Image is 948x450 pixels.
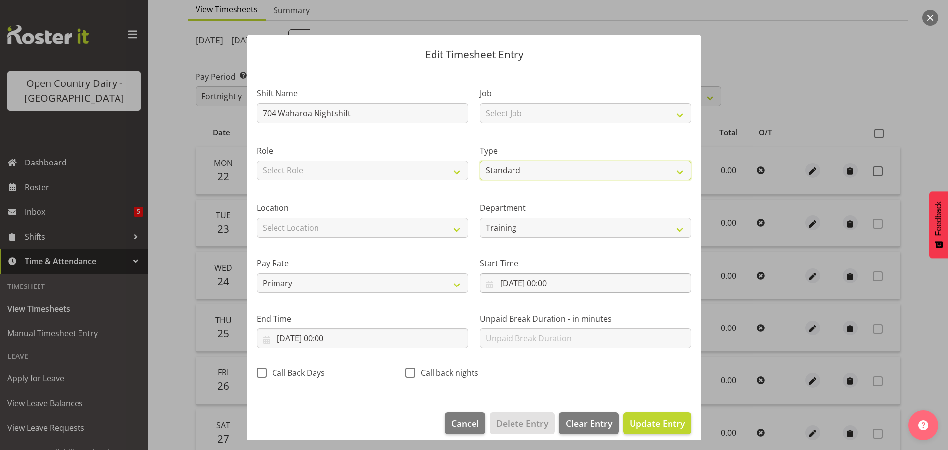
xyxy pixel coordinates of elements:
label: Role [257,145,468,157]
input: Click to select... [257,328,468,348]
span: Cancel [451,417,479,430]
button: Feedback - Show survey [929,191,948,258]
span: Feedback [934,201,943,236]
span: Call Back Days [267,368,325,378]
label: Job [480,87,691,99]
span: Delete Entry [496,417,548,430]
label: End Time [257,313,468,325]
span: Update Entry [630,417,685,429]
label: Location [257,202,468,214]
label: Department [480,202,691,214]
input: Unpaid Break Duration [480,328,691,348]
span: Clear Entry [566,417,612,430]
label: Shift Name [257,87,468,99]
input: Shift Name [257,103,468,123]
button: Clear Entry [559,412,618,434]
label: Pay Rate [257,257,468,269]
button: Update Entry [623,412,691,434]
input: Click to select... [480,273,691,293]
label: Type [480,145,691,157]
button: Cancel [445,412,485,434]
button: Delete Entry [490,412,554,434]
label: Start Time [480,257,691,269]
p: Edit Timesheet Entry [257,49,691,60]
img: help-xxl-2.png [918,420,928,430]
label: Unpaid Break Duration - in minutes [480,313,691,325]
span: Call back nights [415,368,478,378]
